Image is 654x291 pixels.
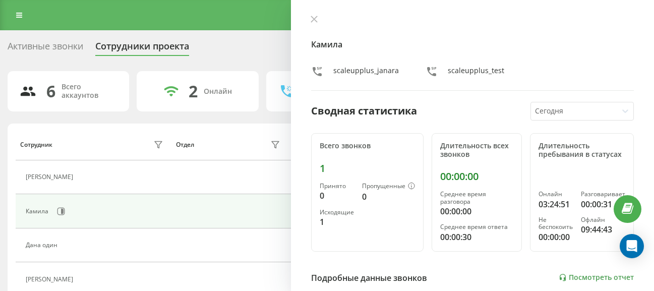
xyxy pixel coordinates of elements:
[311,38,634,50] h4: Камила
[95,41,189,56] div: Сотрудники проекта
[539,142,625,159] div: Длительность пребывания в статусах
[440,205,513,217] div: 00:00:00
[362,191,415,203] div: 0
[440,170,513,183] div: 00:00:00
[189,82,198,101] div: 2
[581,216,625,223] div: Офлайн
[620,234,644,258] div: Open Intercom Messenger
[26,208,51,215] div: Камила
[26,276,76,283] div: [PERSON_NAME]
[539,216,573,231] div: Не беспокоить
[320,216,354,228] div: 1
[581,198,625,210] div: 00:00:31
[448,66,504,80] div: scaleupplus_test
[333,66,399,80] div: scaleupplus_janara
[559,273,634,282] a: Посмотреть отчет
[539,198,573,210] div: 03:24:51
[62,83,117,100] div: Всего аккаунтов
[320,190,354,202] div: 0
[311,272,427,284] div: Подробные данные звонков
[26,173,76,181] div: [PERSON_NAME]
[20,141,52,148] div: Сотрудник
[440,191,513,205] div: Среднее время разговора
[581,223,625,236] div: 09:44:43
[440,223,513,230] div: Среднее время ответа
[539,231,573,243] div: 00:00:00
[320,209,354,216] div: Исходящие
[581,191,625,198] div: Разговаривает
[320,183,354,190] div: Принято
[320,142,415,150] div: Всего звонков
[320,162,415,174] div: 1
[440,231,513,243] div: 00:00:30
[539,191,573,198] div: Онлайн
[176,141,194,148] div: Отдел
[8,41,83,56] div: Активные звонки
[311,103,417,119] div: Сводная статистика
[362,183,415,191] div: Пропущенные
[46,82,55,101] div: 6
[204,87,232,96] div: Онлайн
[440,142,513,159] div: Длительность всех звонков
[26,242,60,249] div: Дана один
